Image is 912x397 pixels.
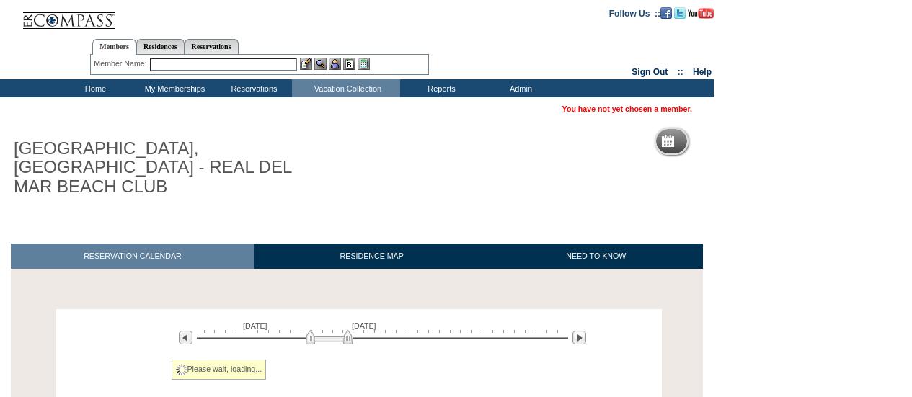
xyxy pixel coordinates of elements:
[185,39,239,54] a: Reservations
[609,7,660,19] td: Follow Us ::
[632,67,668,77] a: Sign Out
[11,244,254,269] a: RESERVATION CALENDAR
[94,58,149,70] div: Member Name:
[572,331,586,344] img: Next
[292,79,400,97] td: Vacation Collection
[243,321,267,330] span: [DATE]
[680,137,790,146] h5: Reservation Calendar
[562,104,692,113] span: You have not yet chosen a member.
[179,331,192,344] img: Previous
[92,39,136,55] a: Members
[678,67,683,77] span: ::
[329,58,341,70] img: Impersonate
[489,244,703,269] a: NEED TO KNOW
[479,79,559,97] td: Admin
[172,360,267,380] div: Please wait, loading...
[674,8,686,17] a: Follow us on Twitter
[136,39,185,54] a: Residences
[343,58,355,70] img: Reservations
[688,8,714,17] a: Subscribe to our YouTube Channel
[660,7,672,19] img: Become our fan on Facebook
[693,67,712,77] a: Help
[688,8,714,19] img: Subscribe to our YouTube Channel
[660,8,672,17] a: Become our fan on Facebook
[11,136,334,199] h1: [GEOGRAPHIC_DATA], [GEOGRAPHIC_DATA] - REAL DEL MAR BEACH CLUB
[314,58,327,70] img: View
[674,7,686,19] img: Follow us on Twitter
[133,79,213,97] td: My Memberships
[54,79,133,97] td: Home
[352,321,376,330] span: [DATE]
[300,58,312,70] img: b_edit.gif
[254,244,490,269] a: RESIDENCE MAP
[400,79,479,97] td: Reports
[176,364,187,375] img: spinner2.gif
[358,58,370,70] img: b_calculator.gif
[213,79,292,97] td: Reservations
